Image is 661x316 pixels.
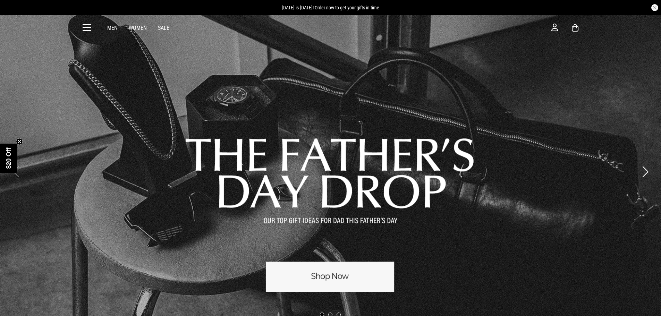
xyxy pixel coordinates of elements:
a: Sale [158,25,169,31]
button: Close teaser [16,138,23,145]
span: $20 Off [5,147,12,169]
a: Women [129,25,147,31]
a: Men [107,25,118,31]
span: [DATE] is [DATE]! Order now to get your gifts in time [282,5,379,10]
button: Next slide [641,164,650,179]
